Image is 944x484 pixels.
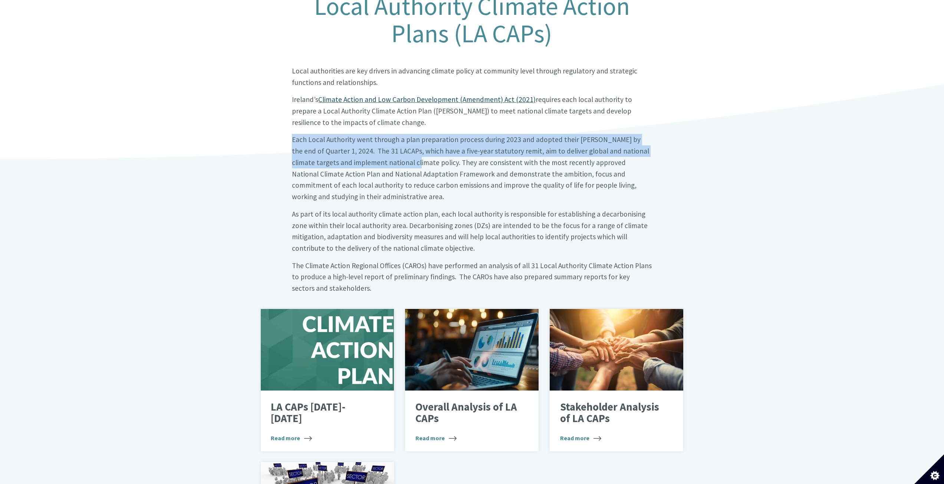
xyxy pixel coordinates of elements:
[560,434,601,442] span: Read more
[292,210,648,253] big: As part of its local authority climate action plan, each local authority is responsible for estab...
[292,261,652,293] big: The Climate Action Regional Offices (CAROs) have performed an analysis of all 31 Local Authority ...
[292,66,637,87] big: Local authorities are key drivers in advancing climate policy at community level through regulato...
[292,135,649,201] big: Each Local Authority went through a plan preparation process during 2023 and adopted their [PERSO...
[550,309,683,451] a: Stakeholder Analysis of LA CAPs Read more
[914,454,944,484] button: Set cookie preferences
[405,309,539,451] a: Overall Analysis of LA CAPs Read more
[261,309,394,451] a: LA CAPs [DATE]-[DATE] Read more
[415,434,457,442] span: Read more
[292,95,632,126] big: Ireland’s requires each local authority to prepare a Local Authority Climate Action Plan ([PERSON...
[560,401,662,425] p: Stakeholder Analysis of LA CAPs
[271,401,373,425] p: LA CAPs [DATE]-[DATE]
[271,434,312,442] span: Read more
[318,95,536,104] a: Climate Action and Low Carbon Development (Amendment) Act (2021)
[415,401,517,425] p: Overall Analysis of LA CAPs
